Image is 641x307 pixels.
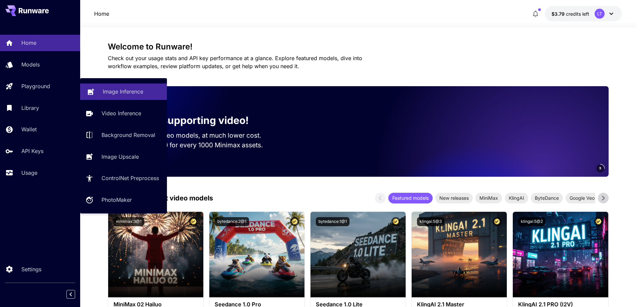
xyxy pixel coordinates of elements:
p: Video Inference [101,109,141,117]
img: alt [108,212,203,297]
p: Image Upscale [101,153,139,161]
button: Certified Model – Vetted for best performance and includes a commercial license. [189,217,198,226]
p: Wallet [21,125,37,133]
span: KlingAI [505,194,528,201]
button: Certified Model – Vetted for best performance and includes a commercial license. [594,217,603,226]
p: Home [21,39,36,47]
button: Collapse sidebar [66,290,75,299]
button: bytedance:2@1 [215,217,249,226]
button: bytedance:1@1 [316,217,350,226]
p: Playground [21,82,50,90]
a: ControlNet Preprocess [80,170,167,186]
img: alt [412,212,507,297]
span: $3.79 [552,11,566,17]
button: minimax:3@1 [114,217,144,226]
span: Google Veo [566,194,599,201]
button: $3.7909 [545,6,622,21]
p: Settings [21,265,41,273]
p: PhotoMaker [101,196,132,204]
span: MiniMax [475,194,502,201]
span: Featured models [388,194,433,201]
div: Collapse sidebar [71,288,80,300]
div: $3.7909 [552,10,589,17]
a: Image Inference [80,84,167,100]
img: alt [209,212,304,297]
a: Image Upscale [80,148,167,165]
span: 5 [599,166,601,171]
button: Certified Model – Vetted for best performance and includes a commercial license. [391,217,400,226]
button: Certified Model – Vetted for best performance and includes a commercial license. [492,217,501,226]
img: alt [513,212,608,297]
p: ControlNet Preprocess [101,174,159,182]
div: LT [595,9,605,19]
img: alt [310,212,406,297]
button: Certified Model – Vetted for best performance and includes a commercial license. [290,217,299,226]
nav: breadcrumb [94,10,109,18]
p: Now supporting video! [137,113,249,128]
button: klingai:5@3 [417,217,444,226]
p: Image Inference [103,88,143,96]
p: Library [21,104,39,112]
span: New releases [435,194,473,201]
p: API Keys [21,147,43,155]
p: Save up to $350 for every 1000 Minimax assets. [119,140,274,150]
p: Background Removal [101,131,155,139]
p: Models [21,60,40,68]
p: Usage [21,169,37,177]
p: Run the best video models, at much lower cost. [119,131,274,140]
button: klingai:5@2 [518,217,546,226]
a: Background Removal [80,127,167,143]
span: Check out your usage stats and API key performance at a glance. Explore featured models, dive int... [108,55,362,69]
span: ByteDance [531,194,563,201]
a: Video Inference [80,105,167,122]
p: Home [94,10,109,18]
a: PhotoMaker [80,192,167,208]
h3: Welcome to Runware! [108,42,609,51]
span: credits left [566,11,589,17]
